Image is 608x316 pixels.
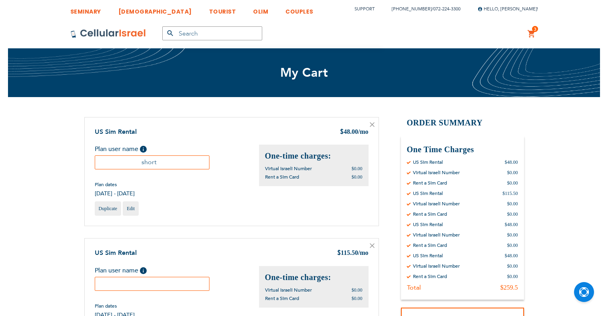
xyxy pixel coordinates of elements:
span: /mo [358,128,369,135]
div: $0.00 [507,211,518,217]
span: Duplicate [99,206,118,211]
div: $48.00 [505,221,518,228]
a: Duplicate [95,201,122,216]
span: Help [140,267,147,274]
span: 3 [534,26,536,32]
div: 115.50 [337,248,369,258]
img: Cellular Israel Logo [70,29,146,38]
div: $0.00 [507,201,518,207]
span: $0.00 [352,287,363,293]
a: 072-224-3300 [433,6,460,12]
div: Rent a Sim Card [413,211,447,217]
input: Search [162,26,262,40]
h2: Order Summary [401,117,524,129]
span: $0.00 [352,174,363,180]
span: $0.00 [352,166,363,171]
h2: One-time charges: [265,151,363,161]
div: $0.00 [507,232,518,238]
div: $0.00 [507,263,518,269]
span: Plan user name [95,145,138,153]
a: 3 [527,29,536,39]
div: Virtual Israeli Number [413,263,460,269]
span: Virtual Israeli Number [265,165,312,172]
div: US Sim Rental [413,159,443,165]
span: Plan dates [95,181,135,188]
span: My Cart [280,64,328,81]
div: US Sim Rental [413,252,443,259]
div: US Sim Rental [413,190,443,197]
div: Virtual Israeli Number [413,232,460,238]
span: Edit [127,206,135,211]
li: / [384,3,460,15]
div: Total [407,284,421,292]
span: $ [337,249,341,258]
div: $115.50 [502,190,518,197]
div: Virtual Israeli Number [413,169,460,176]
span: Help [140,146,147,153]
a: TOURIST [209,2,236,17]
span: Rent a Sim Card [265,174,299,180]
div: $0.00 [507,169,518,176]
div: Rent a Sim Card [413,273,447,280]
span: Plan user name [95,266,138,275]
div: $0.00 [507,180,518,186]
div: $259.5 [500,284,518,292]
div: $48.00 [505,252,518,259]
a: US Sim Rental [95,127,137,136]
span: Virtual Israeli Number [265,287,312,293]
a: [PHONE_NUMBER] [392,6,432,12]
a: US Sim Rental [95,248,137,257]
div: $0.00 [507,242,518,248]
div: Rent a Sim Card [413,242,447,248]
span: Rent a Sim Card [265,295,299,302]
a: [DEMOGRAPHIC_DATA] [118,2,192,17]
span: Plan dates [95,303,135,309]
div: 48.00 [340,127,369,137]
h3: One Time Charges [407,144,518,155]
span: /mo [358,249,369,256]
a: SEMINARY [70,2,101,17]
div: Rent a Sim Card [413,180,447,186]
span: $ [340,128,344,137]
a: OLIM [253,2,268,17]
div: $48.00 [505,159,518,165]
span: $0.00 [352,296,363,301]
div: Virtual Israeli Number [413,201,460,207]
div: $0.00 [507,273,518,280]
a: Support [355,6,375,12]
div: US Sim Rental [413,221,443,228]
a: Edit [123,201,139,216]
h2: One-time charges: [265,272,363,283]
span: Hello, [PERSON_NAME]! [478,6,538,12]
span: [DATE] - [DATE] [95,190,135,197]
a: COUPLES [285,2,313,17]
